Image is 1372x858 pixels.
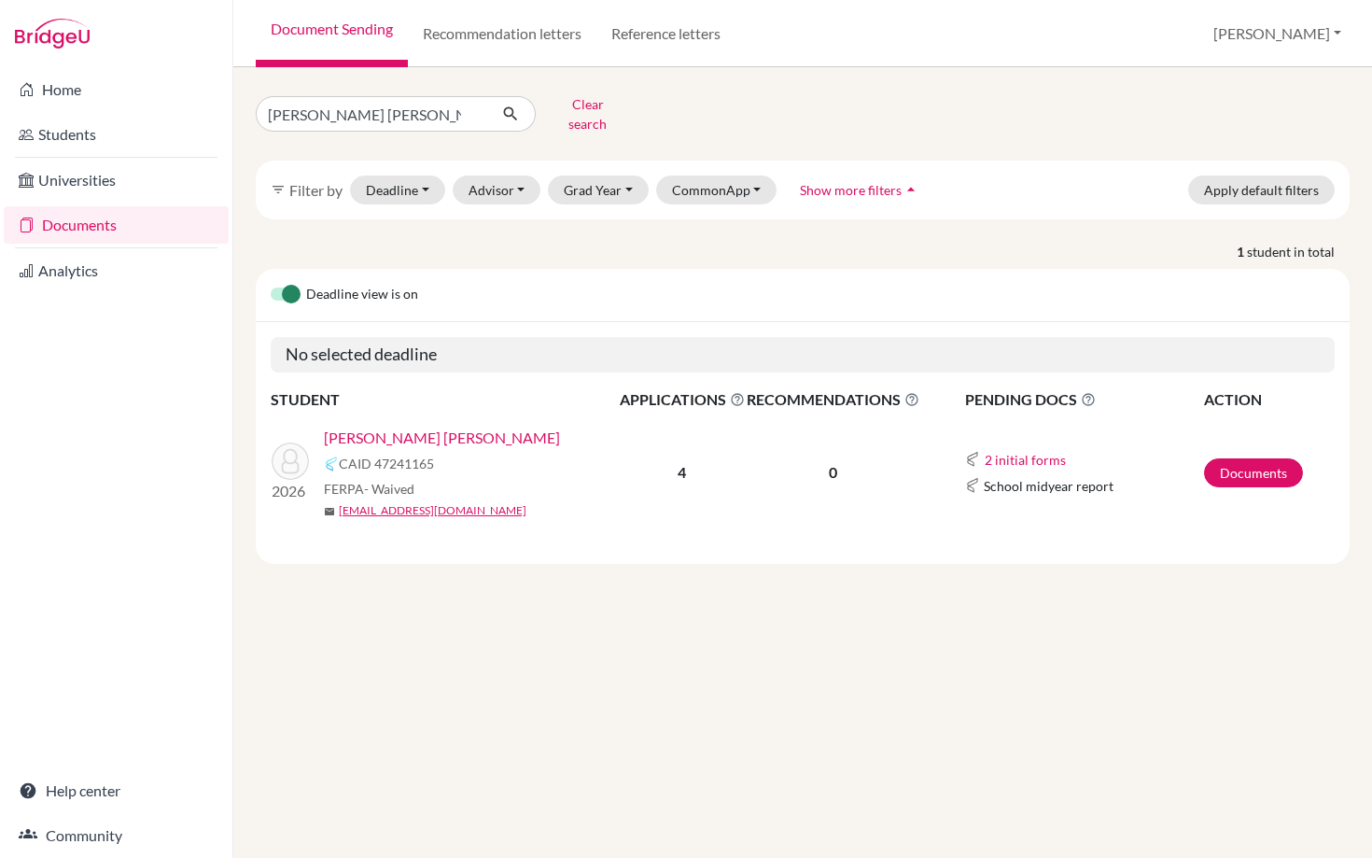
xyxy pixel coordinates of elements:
[784,176,936,204] button: Show more filtersarrow_drop_up
[965,478,980,493] img: Common App logo
[15,19,90,49] img: Bridge-U
[271,337,1335,373] h5: No selected deadline
[339,454,434,473] span: CAID 47241165
[656,176,777,204] button: CommonApp
[548,176,649,204] button: Grad Year
[1203,387,1335,412] th: ACTION
[800,182,902,198] span: Show more filters
[271,182,286,197] i: filter_list
[272,480,309,502] p: 2026
[620,388,745,411] span: APPLICATIONS
[364,481,414,497] span: - Waived
[1205,16,1350,51] button: [PERSON_NAME]
[4,162,229,199] a: Universities
[4,116,229,153] a: Students
[984,449,1067,471] button: 2 initial forms
[984,476,1113,496] span: School midyear report
[4,772,229,809] a: Help center
[289,181,343,199] span: Filter by
[965,452,980,467] img: Common App logo
[747,461,919,484] p: 0
[324,506,335,517] span: mail
[1204,458,1303,487] a: Documents
[536,90,639,138] button: Clear search
[272,443,309,480] img: Downing Balladares, Maria Agustina
[339,502,526,519] a: [EMAIL_ADDRESS][DOMAIN_NAME]
[256,96,487,132] input: Find student by name...
[4,817,229,854] a: Community
[1247,242,1350,261] span: student in total
[965,388,1203,411] span: PENDING DOCS
[324,427,560,449] a: [PERSON_NAME] [PERSON_NAME]
[350,176,445,204] button: Deadline
[4,71,229,108] a: Home
[271,387,619,412] th: STUDENT
[1188,176,1335,204] button: Apply default filters
[453,176,541,204] button: Advisor
[1237,242,1247,261] strong: 1
[4,206,229,244] a: Documents
[678,463,686,481] b: 4
[747,388,919,411] span: RECOMMENDATIONS
[902,180,920,199] i: arrow_drop_up
[324,457,339,471] img: Common App logo
[4,252,229,289] a: Analytics
[306,284,418,306] span: Deadline view is on
[324,479,414,499] span: FERPA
